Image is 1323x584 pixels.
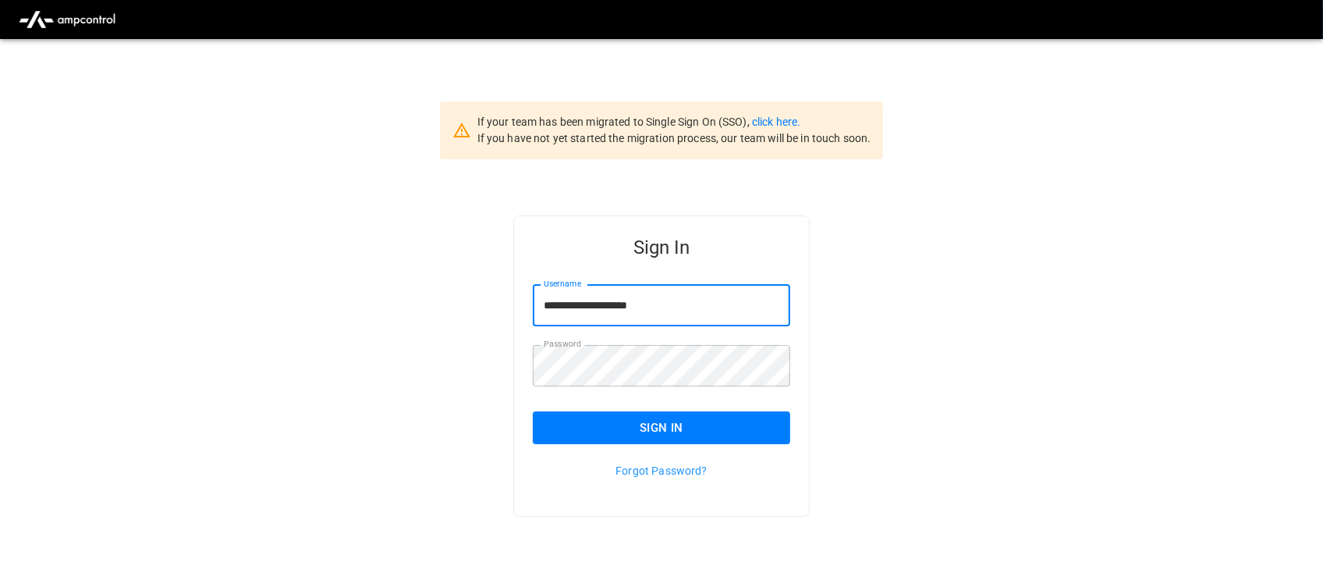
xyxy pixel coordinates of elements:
[544,338,581,351] label: Password
[533,411,790,444] button: Sign In
[544,278,581,290] label: Username
[752,116,800,128] a: click here.
[533,235,790,260] h5: Sign In
[477,116,752,128] span: If your team has been migrated to Single Sign On (SSO),
[533,463,790,479] p: Forgot Password?
[12,5,122,34] img: ampcontrol.io logo
[477,132,871,144] span: If you have not yet started the migration process, our team will be in touch soon.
